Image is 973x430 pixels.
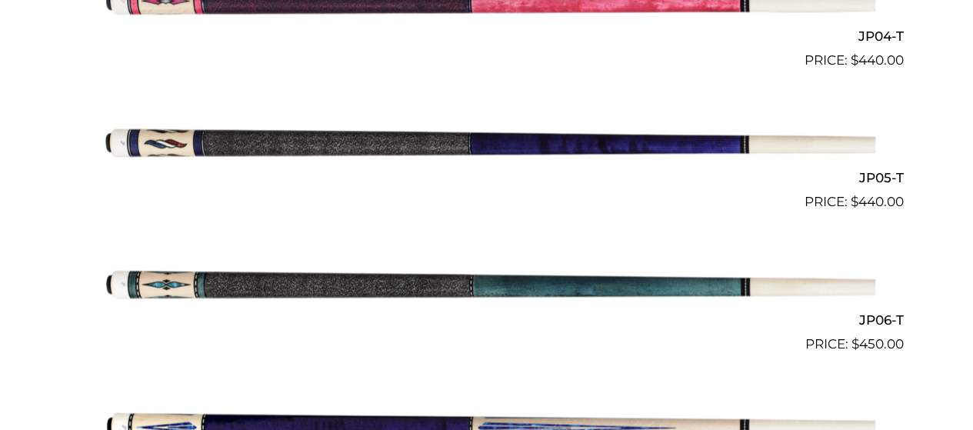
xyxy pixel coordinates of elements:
a: JP06-T $450.00 [70,218,904,354]
bdi: 440.00 [851,194,904,209]
span: $ [851,194,858,209]
span: $ [851,52,858,68]
bdi: 450.00 [851,336,904,352]
img: JP06-T [98,218,875,348]
a: JP05-T $440.00 [70,77,904,212]
h2: JP06-T [70,305,904,334]
h2: JP04-T [70,22,904,50]
h2: JP05-T [70,164,904,192]
span: $ [851,336,859,352]
bdi: 440.00 [851,52,904,68]
img: JP05-T [98,77,875,206]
